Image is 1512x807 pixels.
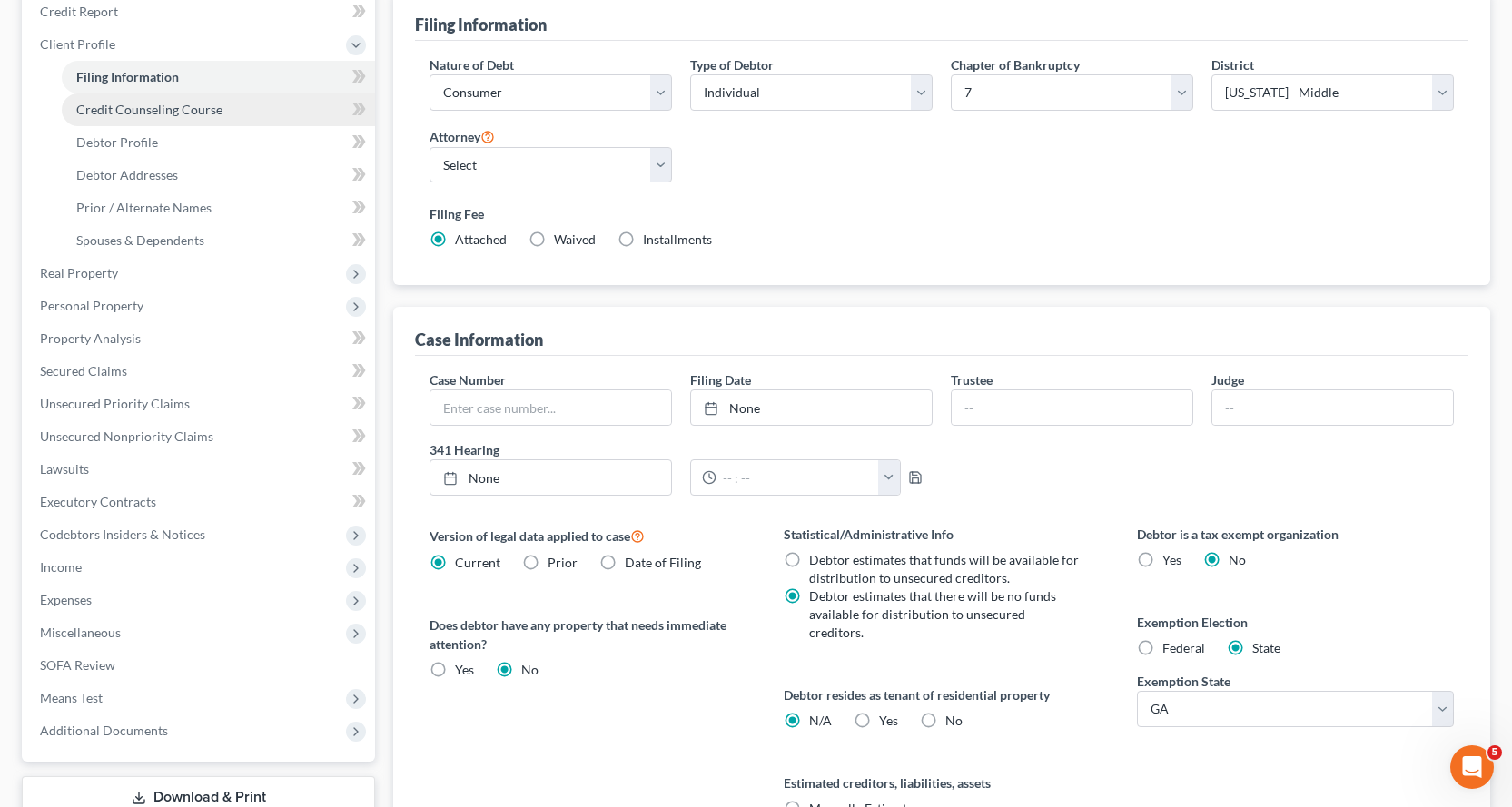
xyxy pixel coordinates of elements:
label: Statistical/Administrative Info [784,525,1101,544]
input: -- [952,390,1192,425]
span: No [521,662,539,677]
a: Spouses & Dependents [62,224,375,257]
span: Income [40,559,82,575]
span: Expenses [40,592,92,607]
span: Debtor estimates that there will be no funds available for distribution to unsecured creditors. [809,588,1056,640]
span: Spouses & Dependents [76,232,204,248]
label: Trustee [951,370,993,389]
label: Exemption Election [1137,613,1454,632]
input: Enter case number... [430,390,671,425]
label: District [1211,55,1254,74]
span: SOFA Review [40,657,115,673]
a: None [691,390,932,425]
a: None [430,460,671,495]
a: Credit Counseling Course [62,93,375,126]
a: Unsecured Nonpriority Claims [25,420,375,453]
span: Debtor Addresses [76,167,178,182]
span: Waived [554,231,596,247]
span: Real Property [40,265,118,280]
label: Chapter of Bankruptcy [951,55,1080,74]
span: N/A [809,713,832,728]
span: Filing Information [76,69,179,84]
span: Credit Report [40,4,118,19]
span: No [945,713,963,728]
a: Prior / Alternate Names [62,192,375,224]
input: -- [1212,390,1453,425]
span: Date of Filing [625,555,701,570]
span: No [1229,552,1246,567]
a: Property Analysis [25,322,375,355]
span: Secured Claims [40,363,127,379]
span: Credit Counseling Course [76,102,222,117]
span: Federal [1162,640,1205,655]
span: Yes [1162,552,1181,567]
label: Attorney [430,125,495,147]
span: Client Profile [40,36,115,52]
span: Means Test [40,690,103,705]
a: Secured Claims [25,355,375,388]
span: Yes [455,662,474,677]
span: Attached [455,231,507,247]
span: Codebtors Insiders & Notices [40,527,205,542]
span: Prior / Alternate Names [76,200,212,215]
span: Debtor Profile [76,134,158,150]
iframe: Intercom live chat [1450,745,1494,789]
span: Yes [879,713,898,728]
span: 5 [1487,745,1502,760]
span: Executory Contracts [40,494,156,509]
span: Prior [548,555,578,570]
label: Nature of Debt [430,55,514,74]
div: Case Information [415,329,543,350]
span: Miscellaneous [40,625,121,640]
span: Property Analysis [40,330,141,346]
label: Debtor resides as tenant of residential property [784,685,1101,704]
span: Debtor estimates that funds will be available for distribution to unsecured creditors. [809,552,1079,586]
span: Unsecured Priority Claims [40,396,190,411]
label: Filing Fee [430,204,1454,223]
label: Version of legal data applied to case [430,525,746,546]
label: Debtor is a tax exempt organization [1137,525,1454,544]
a: SOFA Review [25,649,375,682]
span: Unsecured Nonpriority Claims [40,428,213,444]
span: Current [455,555,500,570]
label: Exemption State [1137,672,1230,691]
span: State [1252,640,1280,655]
a: Unsecured Priority Claims [25,388,375,420]
a: Executory Contracts [25,486,375,518]
span: Installments [643,231,712,247]
span: Lawsuits [40,461,89,477]
label: Estimated creditors, liabilities, assets [784,773,1101,792]
label: 341 Hearing [420,440,942,459]
label: Judge [1211,370,1244,389]
a: Filing Information [62,61,375,93]
span: Personal Property [40,298,143,313]
input: -- : -- [716,460,879,495]
a: Debtor Addresses [62,159,375,192]
div: Filing Information [415,14,547,35]
a: Lawsuits [25,453,375,486]
label: Case Number [430,370,506,389]
label: Type of Debtor [690,55,774,74]
a: Debtor Profile [62,126,375,159]
label: Filing Date [690,370,751,389]
span: Additional Documents [40,723,168,738]
label: Does debtor have any property that needs immediate attention? [430,615,746,654]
